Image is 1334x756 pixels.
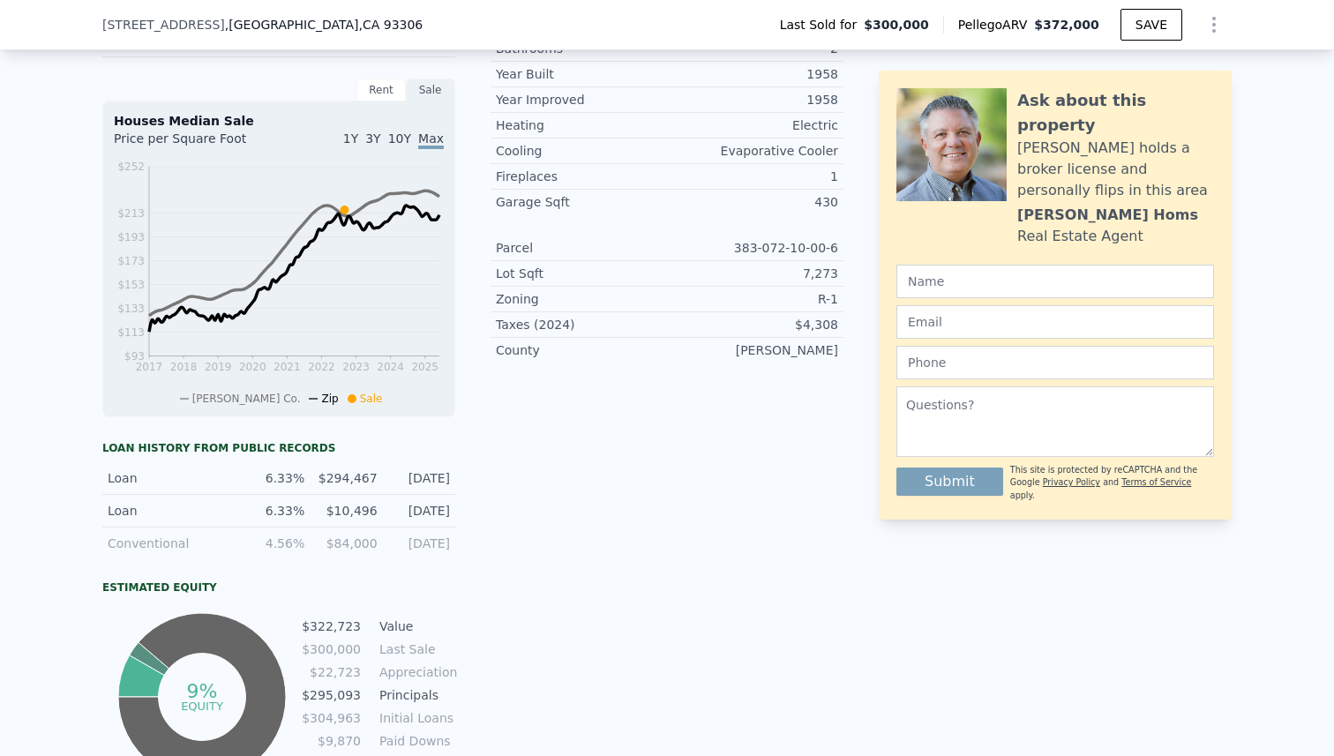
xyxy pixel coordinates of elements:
div: [PERSON_NAME] [667,341,838,359]
tspan: $93 [124,350,145,363]
input: Name [896,265,1214,298]
div: Garage Sqft [496,193,667,211]
div: [DATE] [388,469,450,487]
div: Rent [356,79,406,101]
td: Value [376,617,455,636]
span: $372,000 [1034,18,1099,32]
div: 4.56% [243,535,304,552]
div: $84,000 [315,535,377,552]
div: Parcel [496,239,667,257]
td: $300,000 [301,640,362,659]
span: Last Sold for [780,16,865,34]
tspan: 2018 [170,361,198,373]
tspan: 2024 [377,361,404,373]
a: Privacy Policy [1043,477,1100,487]
div: Year Built [496,65,667,83]
span: Pellego ARV [958,16,1035,34]
tspan: $193 [117,231,145,243]
div: $294,467 [315,469,377,487]
div: $4,308 [667,316,838,333]
div: Lot Sqft [496,265,667,282]
tspan: 9% [186,680,217,702]
span: Zip [321,393,338,405]
div: Price per Square Foot [114,130,279,158]
div: Loan history from public records [102,441,455,455]
div: 1958 [667,91,838,109]
div: 6.33% [243,502,304,520]
div: County [496,341,667,359]
div: Loan [108,469,232,487]
div: Zoning [496,290,667,308]
tspan: 2019 [205,361,232,373]
div: [PERSON_NAME] holds a broker license and personally flips in this area [1017,138,1214,201]
div: 383-072-10-00-6 [667,239,838,257]
button: Show Options [1196,7,1232,42]
td: Initial Loans [376,708,455,728]
td: Paid Downs [376,731,455,751]
div: 7,273 [667,265,838,282]
td: $9,870 [301,731,362,751]
input: Phone [896,346,1214,379]
span: [PERSON_NAME] Co. [192,393,301,405]
tspan: 2020 [239,361,266,373]
div: Ask about this property [1017,88,1214,138]
div: 6.33% [243,469,304,487]
tspan: 2021 [274,361,301,373]
div: Taxes (2024) [496,316,667,333]
div: Loan [108,502,232,520]
td: Appreciation [376,662,455,682]
span: 1Y [343,131,358,146]
button: SAVE [1120,9,1182,41]
div: Electric [667,116,838,134]
tspan: 2025 [411,361,438,373]
div: Real Estate Agent [1017,226,1143,247]
td: $322,723 [301,617,362,636]
span: Sale [360,393,383,405]
span: Max [418,131,444,149]
div: This site is protected by reCAPTCHA and the Google and apply. [1010,464,1214,502]
span: , [GEOGRAPHIC_DATA] [225,16,423,34]
td: Principals [376,685,455,705]
tspan: $213 [117,207,145,220]
div: [DATE] [388,502,450,520]
div: Heating [496,116,667,134]
tspan: $153 [117,279,145,291]
div: 1958 [667,65,838,83]
tspan: $113 [117,326,145,339]
div: R-1 [667,290,838,308]
td: Last Sale [376,640,455,659]
span: [STREET_ADDRESS] [102,16,225,34]
div: Sale [406,79,455,101]
tspan: $133 [117,303,145,315]
div: Houses Median Sale [114,112,444,130]
span: 10Y [388,131,411,146]
td: $304,963 [301,708,362,728]
div: Evaporative Cooler [667,142,838,160]
td: $295,093 [301,685,362,705]
div: Conventional [108,535,232,552]
div: Fireplaces [496,168,667,185]
tspan: $252 [117,161,145,173]
div: $10,496 [315,502,377,520]
button: Submit [896,468,1003,496]
td: $22,723 [301,662,362,682]
tspan: 2023 [342,361,370,373]
tspan: $173 [117,255,145,267]
div: [DATE] [388,535,450,552]
a: Terms of Service [1121,477,1191,487]
span: , CA 93306 [358,18,423,32]
div: 1 [667,168,838,185]
tspan: 2022 [308,361,335,373]
div: Estimated Equity [102,580,455,595]
div: 430 [667,193,838,211]
tspan: 2017 [136,361,163,373]
tspan: equity [181,699,223,712]
span: 3Y [365,131,380,146]
div: Cooling [496,142,667,160]
div: [PERSON_NAME] Homs [1017,205,1198,226]
input: Email [896,305,1214,339]
div: Year Improved [496,91,667,109]
span: $300,000 [864,16,929,34]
